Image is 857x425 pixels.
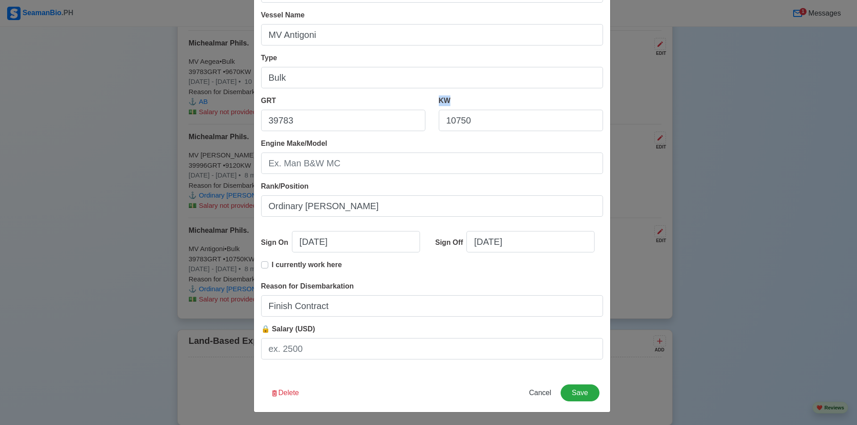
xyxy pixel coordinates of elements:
input: Ex. Man B&W MC [261,153,603,174]
button: Save [561,384,599,401]
span: GRT [261,97,276,104]
span: Vessel Name [261,11,305,19]
span: Rank/Position [261,182,309,190]
div: Sign Off [435,237,466,248]
span: 🔒 Salary (USD) [261,325,315,333]
span: Cancel [529,389,551,396]
span: Engine Make/Model [261,140,327,147]
span: Type [261,54,277,62]
input: ex. 2500 [261,338,603,359]
p: I currently work here [272,260,342,270]
input: Bulk, Container, etc. [261,67,603,88]
button: Cancel [523,384,557,401]
input: Your reason for disembarkation... [261,295,603,317]
span: Reason for Disembarkation [261,282,354,290]
input: 8000 [439,110,603,131]
div: Sign On [261,237,292,248]
input: 33922 [261,110,425,131]
input: Ex: Dolce Vita [261,24,603,45]
span: KW [439,97,451,104]
input: Ex: Third Officer or 3/OFF [261,195,603,217]
button: Delete [265,384,305,401]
